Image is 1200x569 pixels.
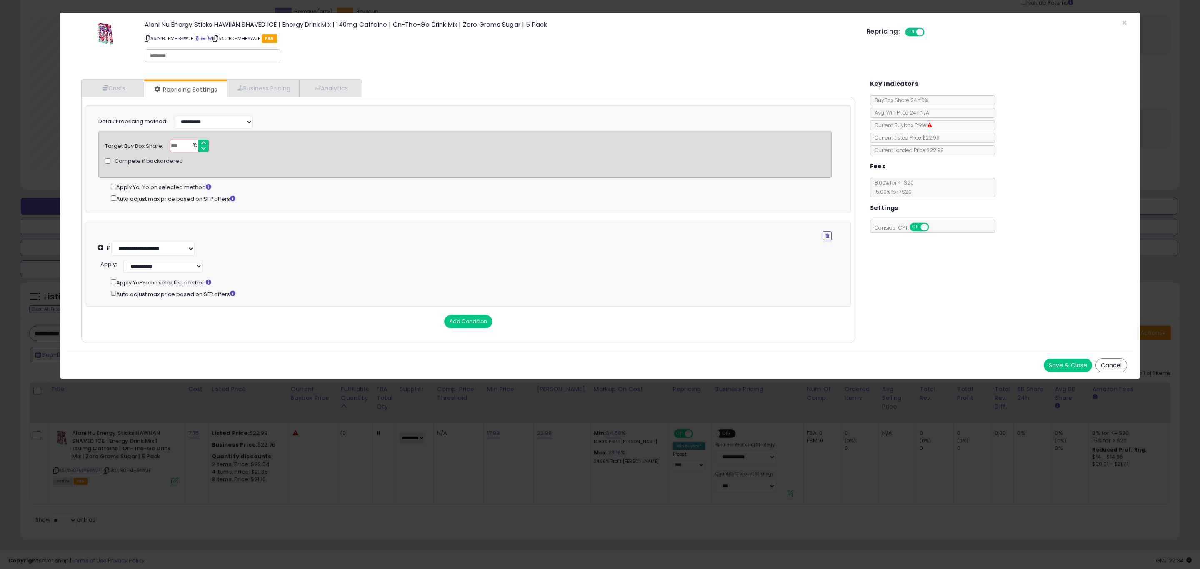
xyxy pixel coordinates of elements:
[145,32,854,45] p: ASIN: B0FMHB4WJF | SKU: B0FMHB4WJF
[105,140,163,150] div: Target Buy Box Share:
[1044,359,1092,372] button: Save & Close
[870,188,912,195] span: 15.00 % for > $20
[111,277,847,287] div: Apply Yo-Yo on selected method
[825,233,829,238] i: Remove Condition
[299,80,361,97] a: Analytics
[144,81,226,98] a: Repricing Settings
[115,157,183,165] span: Compete if backordered
[867,28,900,35] h5: Repricing:
[98,118,167,126] label: Default repricing method:
[906,29,916,36] span: ON
[227,80,300,97] a: Business Pricing
[262,34,277,43] span: FBA
[910,224,921,231] span: ON
[870,97,928,104] span: BuyBox Share 24h: 0%
[1095,358,1127,372] button: Cancel
[111,182,832,191] div: Apply Yo-Yo on selected method
[1122,17,1127,29] span: ×
[870,147,944,154] span: Current Landed Price: $22.99
[201,35,205,42] a: All offer listings
[870,109,929,116] span: Avg. Win Price 24h: N/A
[100,260,116,268] span: Apply
[870,79,919,89] h5: Key Indicators
[870,134,940,141] span: Current Listed Price: $22.99
[870,179,914,195] span: 8.00 % for <= $20
[927,224,941,231] span: OFF
[111,194,832,203] div: Auto adjust max price based on SFP offers
[870,203,898,213] h5: Settings
[195,35,200,42] a: BuyBox page
[100,258,117,269] div: :
[93,21,118,46] img: 41lgb8ap-rL._SL60_.jpg
[145,21,854,27] h3: Alani Nu Energy Sticks HAWIIAN SHAVED ICE | Energy Drink Mix | 140mg Caffeine | On-The-Go Drink M...
[444,315,492,328] button: Add Condition
[111,289,847,298] div: Auto adjust max price based on SFP offers
[82,80,144,97] a: Costs
[927,123,932,128] i: Suppressed Buy Box
[923,29,937,36] span: OFF
[870,224,940,231] span: Consider CPT:
[870,122,932,129] span: Current Buybox Price:
[870,161,886,172] h5: Fees
[207,35,212,42] a: Your listing only
[187,140,201,152] span: %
